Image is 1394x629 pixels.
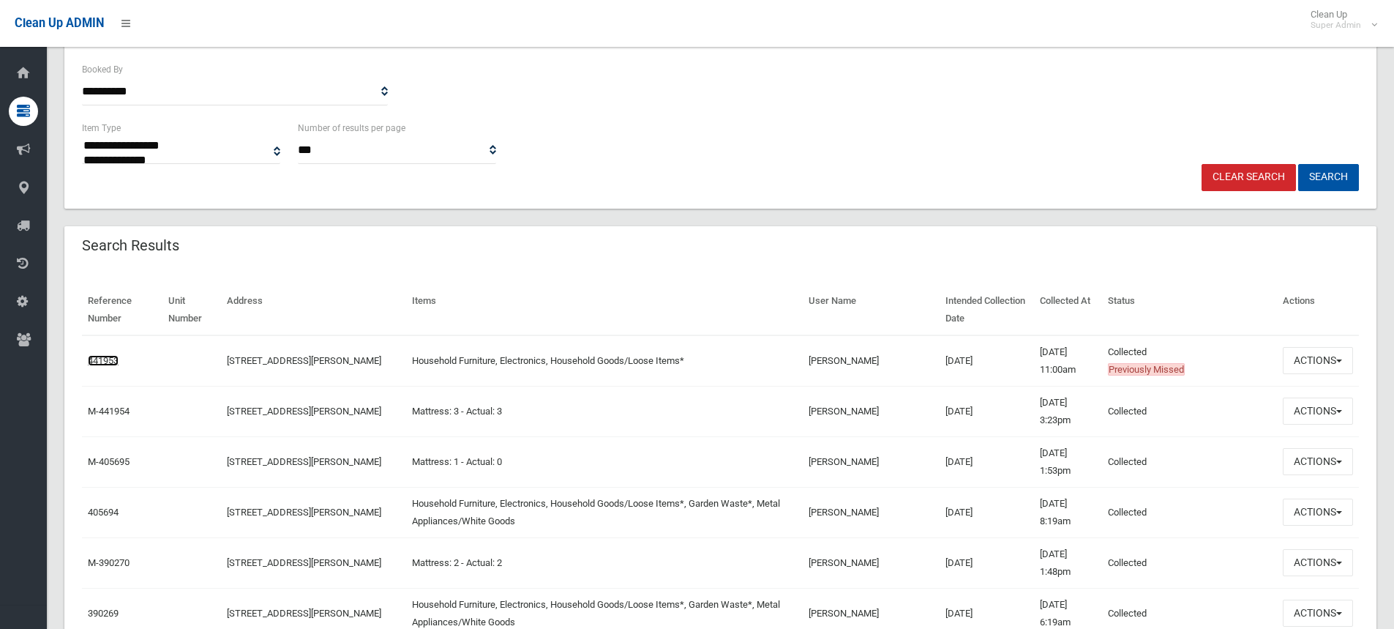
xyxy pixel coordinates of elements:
[15,16,104,30] span: Clean Up ADMIN
[298,120,405,136] label: Number of results per page
[940,386,1034,436] td: [DATE]
[227,456,381,467] a: [STREET_ADDRESS][PERSON_NAME]
[88,355,119,366] a: 441953
[227,355,381,366] a: [STREET_ADDRESS][PERSON_NAME]
[803,386,940,436] td: [PERSON_NAME]
[88,456,130,467] a: M-405695
[1102,537,1277,588] td: Collected
[82,285,162,335] th: Reference Number
[406,386,803,436] td: Mattress: 3 - Actual: 3
[1034,537,1103,588] td: [DATE] 1:48pm
[1311,20,1361,31] small: Super Admin
[940,487,1034,537] td: [DATE]
[1034,285,1103,335] th: Collected At
[162,285,221,335] th: Unit Number
[88,608,119,619] a: 390269
[803,285,940,335] th: User Name
[1102,285,1277,335] th: Status
[88,507,119,518] a: 405694
[227,406,381,417] a: [STREET_ADDRESS][PERSON_NAME]
[406,537,803,588] td: Mattress: 2 - Actual: 2
[803,537,940,588] td: [PERSON_NAME]
[82,120,121,136] label: Item Type
[1102,436,1277,487] td: Collected
[940,436,1034,487] td: [DATE]
[940,285,1034,335] th: Intended Collection Date
[1283,448,1353,475] button: Actions
[803,335,940,387] td: [PERSON_NAME]
[82,62,123,78] label: Booked By
[406,335,803,387] td: Household Furniture, Electronics, Household Goods/Loose Items*
[221,285,407,335] th: Address
[88,406,130,417] a: M-441954
[1108,363,1185,376] span: Previously Missed
[1034,335,1103,387] td: [DATE] 11:00am
[1283,398,1353,425] button: Actions
[227,608,381,619] a: [STREET_ADDRESS][PERSON_NAME]
[1102,335,1277,387] td: Collected
[1283,549,1353,576] button: Actions
[803,436,940,487] td: [PERSON_NAME]
[1283,600,1353,627] button: Actions
[406,487,803,537] td: Household Furniture, Electronics, Household Goods/Loose Items*, Garden Waste*, Metal Appliances/W...
[940,537,1034,588] td: [DATE]
[64,231,197,260] header: Search Results
[1283,347,1353,374] button: Actions
[940,335,1034,387] td: [DATE]
[1202,164,1296,191] a: Clear Search
[1034,487,1103,537] td: [DATE] 8:19am
[227,557,381,568] a: [STREET_ADDRESS][PERSON_NAME]
[1034,386,1103,436] td: [DATE] 3:23pm
[1303,9,1376,31] span: Clean Up
[1298,164,1359,191] button: Search
[1034,436,1103,487] td: [DATE] 1:53pm
[406,285,803,335] th: Items
[227,507,381,518] a: [STREET_ADDRESS][PERSON_NAME]
[1102,487,1277,537] td: Collected
[1277,285,1359,335] th: Actions
[803,487,940,537] td: [PERSON_NAME]
[1283,499,1353,526] button: Actions
[406,436,803,487] td: Mattress: 1 - Actual: 0
[88,557,130,568] a: M-390270
[1102,386,1277,436] td: Collected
